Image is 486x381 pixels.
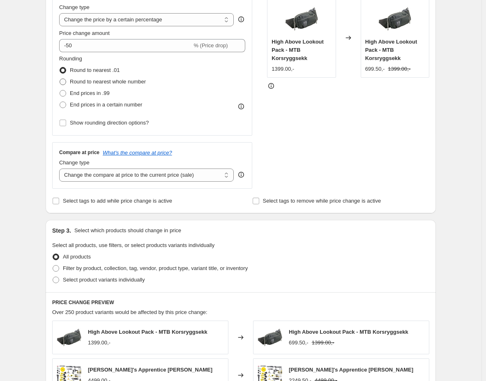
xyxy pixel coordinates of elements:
[378,2,411,35] img: high-above-lookout-pack-mtb-korsryggsekk-hoftebelte-416_80x.jpg
[59,159,90,166] span: Change type
[365,65,385,73] div: 699.50,-
[237,171,245,179] div: help
[70,120,149,126] span: Show rounding direction options?
[70,90,110,96] span: End prices in .99
[88,367,212,373] span: [PERSON_NAME]'s Apprentice [PERSON_NAME]
[88,339,111,347] div: 1399.00,-
[365,39,417,61] span: High Above Lookout Pack - MTB Korsryggsekk
[103,150,172,156] button: What's the compare at price?
[289,329,408,335] span: High Above Lookout Pack - MTB Korsryggsekk
[52,299,429,306] h6: PRICE CHANGE PREVIEW
[63,254,91,260] span: All products
[289,339,309,347] div: 699.50,-
[388,65,410,73] strike: 1399.00,-
[193,42,228,48] span: % (Price drop)
[272,65,294,73] div: 1399.00,-
[52,309,207,315] span: Over 250 product variants would be affected by this price change:
[63,277,145,283] span: Select product variants individually
[52,242,214,248] span: Select all products, use filters, or select products variants individually
[272,39,324,61] span: High Above Lookout Pack - MTB Korsryggsekk
[74,226,181,235] p: Select which products should change in price
[289,367,413,373] span: [PERSON_NAME]'s Apprentice [PERSON_NAME]
[59,149,99,156] h3: Compare at price
[70,102,142,108] span: End prices in a certain number
[63,198,172,204] span: Select tags to add while price change is active
[263,198,381,204] span: Select tags to remove while price change is active
[258,325,282,350] img: high-above-lookout-pack-mtb-korsryggsekk-hoftebelte-416_80x.jpg
[70,79,146,85] span: Round to nearest whole number
[59,39,192,52] input: -15
[237,15,245,23] div: help
[57,325,81,350] img: high-above-lookout-pack-mtb-korsryggsekk-hoftebelte-416_80x.jpg
[312,339,334,347] strike: 1399.00,-
[88,329,207,335] span: High Above Lookout Pack - MTB Korsryggsekk
[70,67,120,73] span: Round to nearest .01
[59,30,110,36] span: Price change amount
[285,2,318,35] img: high-above-lookout-pack-mtb-korsryggsekk-hoftebelte-416_80x.jpg
[59,4,90,10] span: Change type
[63,265,248,271] span: Filter by product, collection, tag, vendor, product type, variant title, or inventory
[59,55,82,62] span: Rounding
[52,226,71,235] h2: Step 3.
